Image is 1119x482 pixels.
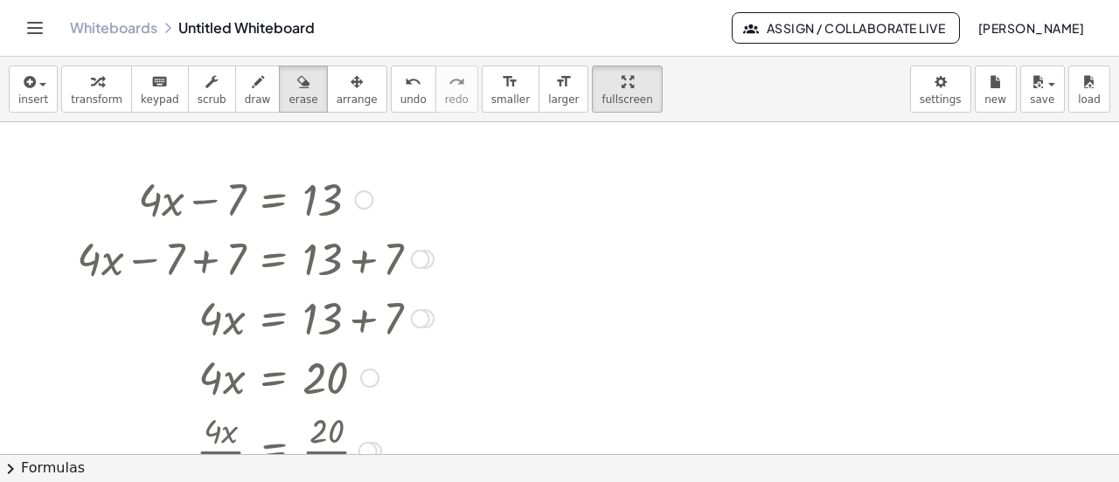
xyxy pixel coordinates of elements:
span: save [1030,93,1054,106]
span: redo [445,93,469,106]
i: redo [448,72,465,93]
span: erase [288,93,317,106]
button: settings [910,65,971,113]
button: save [1020,65,1065,113]
button: draw [235,65,281,113]
button: Assign / Collaborate Live [732,12,960,44]
i: format_size [555,72,572,93]
button: format_sizesmaller [482,65,539,113]
span: larger [548,93,579,106]
button: undoundo [391,65,436,113]
button: format_sizelarger [539,65,588,113]
span: arrange [337,93,378,106]
button: [PERSON_NAME] [963,12,1098,44]
button: fullscreen [592,65,662,113]
span: new [984,93,1006,106]
button: redoredo [435,65,478,113]
button: insert [9,65,58,113]
a: Whiteboards [70,19,157,37]
span: insert [18,93,48,106]
span: scrub [198,93,226,106]
button: keyboardkeypad [131,65,189,113]
span: smaller [491,93,530,106]
button: erase [279,65,327,113]
span: [PERSON_NAME] [977,20,1084,36]
span: undo [400,93,427,106]
button: scrub [188,65,236,113]
button: transform [61,65,132,113]
span: draw [245,93,271,106]
span: fullscreen [601,93,652,106]
i: undo [405,72,421,93]
span: keypad [141,93,179,106]
span: settings [920,93,962,106]
i: keyboard [151,72,168,93]
button: load [1068,65,1110,113]
i: format_size [502,72,518,93]
button: arrange [327,65,387,113]
span: transform [71,93,122,106]
button: Toggle navigation [21,14,49,42]
button: new [975,65,1017,113]
span: load [1078,93,1101,106]
span: Assign / Collaborate Live [747,20,945,36]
